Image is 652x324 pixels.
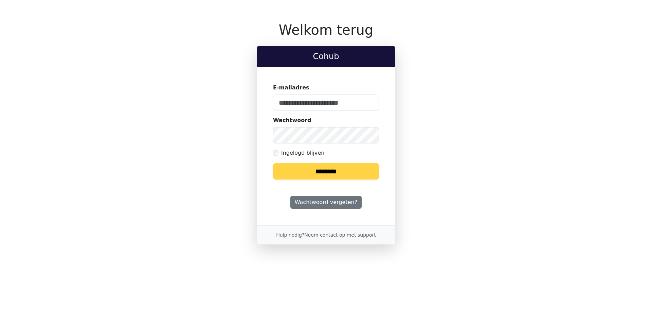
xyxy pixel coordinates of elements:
[273,84,309,92] label: E-mailadres
[273,116,311,124] label: Wachtwoord
[290,196,362,209] a: Wachtwoord vergeten?
[276,232,376,238] small: Hulp nodig?
[262,52,390,62] h2: Cohub
[257,22,395,38] h1: Welkom terug
[304,232,376,238] a: Neem contact op met support
[281,149,324,157] label: Ingelogd blijven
